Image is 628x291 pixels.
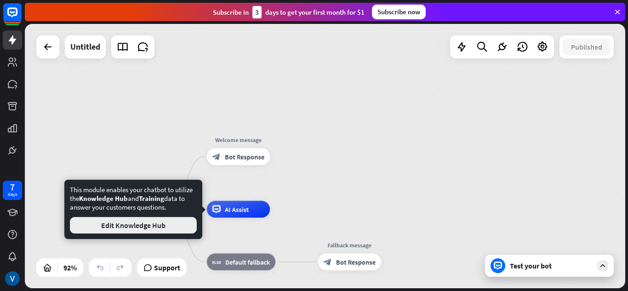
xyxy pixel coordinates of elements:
span: Default fallback [225,257,270,266]
i: block_fallback [212,257,221,266]
span: Knowledge Hub [79,194,128,203]
i: block_bot_response [212,152,221,160]
div: 92% [61,260,80,275]
div: days [8,191,17,198]
button: Published [563,39,611,55]
div: Test your bot [510,261,593,270]
div: Welcome message [200,136,276,144]
div: 7 [10,183,15,191]
div: 3 [252,6,262,18]
div: Fallback message [312,241,388,249]
span: AI Assist [225,205,249,213]
div: Subscribe now [372,5,426,19]
a: 7 days [3,181,22,200]
button: Open LiveChat chat widget [7,4,35,31]
span: Support [154,260,180,275]
div: This module enables your chatbot to utilize the and data to answer your customers questions. [70,185,197,234]
div: Untitled [70,35,100,58]
div: Subscribe in days to get your first month for $1 [213,6,365,18]
i: block_bot_response [324,257,332,266]
span: Bot Response [336,257,376,266]
span: Training [139,194,164,203]
span: Bot Response [225,152,264,160]
button: Edit Knowledge Hub [70,217,197,234]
